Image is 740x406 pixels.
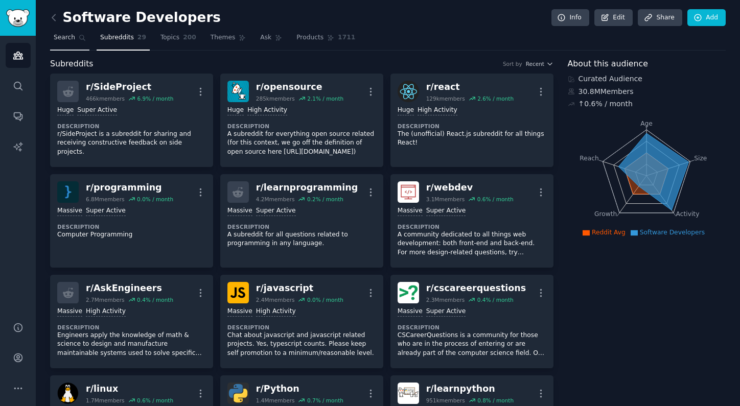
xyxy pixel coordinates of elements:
div: ↑ 0.6 % / month [579,99,633,109]
a: Topics200 [157,30,200,51]
a: Ask [257,30,286,51]
p: r/SideProject is a subreddit for sharing and receiving constructive feedback on side projects. [57,130,206,157]
div: Super Active [77,106,117,115]
div: r/ cscareerquestions [426,282,526,295]
dt: Description [227,324,376,331]
div: r/ webdev [426,181,514,194]
a: Info [551,9,589,27]
dt: Description [57,123,206,130]
span: Topics [160,33,179,42]
div: 466k members [86,95,125,102]
div: 6.9 % / month [137,95,173,102]
img: cscareerquestions [398,282,419,303]
dt: Description [398,223,546,230]
div: 2.1 % / month [307,95,343,102]
p: A subreddit for all questions related to programming in any language. [227,230,376,248]
img: webdev [398,181,419,203]
div: 0.2 % / month [307,196,343,203]
div: High Activity [247,106,287,115]
a: r/learnprogramming4.2Mmembers0.2% / monthMassiveSuper ActiveDescriptionA subreddit for all questi... [220,174,383,268]
img: linux [57,383,79,404]
div: 2.3M members [426,296,465,303]
img: GummySearch logo [6,9,30,27]
div: Massive [398,307,423,317]
p: A community dedicated to all things web development: both front-end and back-end. For more design... [398,230,546,257]
div: Curated Audience [568,74,726,84]
span: Products [296,33,323,42]
div: 0.7 % / month [307,397,343,404]
div: Super Active [426,206,466,216]
a: r/SideProject466kmembers6.9% / monthHugeSuper ActiveDescriptionr/SideProject is a subreddit for s... [50,74,213,167]
span: Ask [260,33,271,42]
div: 951k members [426,397,465,404]
span: 200 [183,33,196,42]
span: Subreddits [50,58,94,70]
div: High Activity [418,106,457,115]
div: r/ learnpython [426,383,514,395]
div: Super Active [86,206,126,216]
div: Massive [57,307,82,317]
div: Super Active [256,206,296,216]
div: 4.2M members [256,196,295,203]
div: Massive [227,206,252,216]
a: Add [687,9,726,27]
div: r/ AskEngineers [86,282,173,295]
div: Sort by [503,60,522,67]
dt: Description [57,324,206,331]
p: The (unofficial) React.js subreddit for all things React! [398,130,546,148]
div: 0.8 % / month [477,397,514,404]
span: Software Developers [640,229,705,236]
span: 1711 [338,33,355,42]
div: 2.7M members [86,296,125,303]
span: Subreddits [100,33,134,42]
img: programming [57,181,79,203]
a: Edit [594,9,633,27]
div: r/ react [426,81,514,93]
span: Recent [526,60,544,67]
dt: Description [57,223,206,230]
a: Share [638,9,682,27]
div: 0.0 % / month [137,196,173,203]
dt: Description [398,123,546,130]
span: 29 [137,33,146,42]
span: About this audience [568,58,648,70]
div: 1.4M members [256,397,295,404]
div: 0.0 % / month [307,296,343,303]
div: Huge [398,106,414,115]
dt: Description [227,123,376,130]
tspan: Activity [676,210,699,218]
span: Themes [211,33,236,42]
div: r/ opensource [256,81,343,93]
div: r/ SideProject [86,81,173,93]
img: opensource [227,81,249,102]
div: 285k members [256,95,295,102]
button: Recent [526,60,553,67]
img: javascript [227,282,249,303]
div: Massive [57,206,82,216]
div: 2.4M members [256,296,295,303]
div: 6.8M members [86,196,125,203]
p: Engineers apply the knowledge of math & science to design and manufacture maintainable systems us... [57,331,206,358]
div: 0.6 % / month [137,397,173,404]
img: learnpython [398,383,419,404]
div: r/ linux [86,383,173,395]
a: Themes [207,30,250,51]
div: 3.1M members [426,196,465,203]
dt: Description [398,324,546,331]
div: 0.4 % / month [137,296,173,303]
div: r/ javascript [256,282,343,295]
div: High Activity [86,307,126,317]
p: A subreddit for everything open source related (for this context, we go off the definition of ope... [227,130,376,157]
img: react [398,81,419,102]
div: r/ learnprogramming [256,181,358,194]
div: r/ Python [256,383,343,395]
tspan: Age [640,120,653,127]
a: reactr/react129kmembers2.6% / monthHugeHigh ActivityDescriptionThe (unofficial) React.js subreddi... [390,74,553,167]
a: r/AskEngineers2.7Mmembers0.4% / monthMassiveHigh ActivityDescriptionEngineers apply the knowledge... [50,275,213,368]
div: 1.7M members [86,397,125,404]
a: programmingr/programming6.8Mmembers0.0% / monthMassiveSuper ActiveDescriptionComputer Programming [50,174,213,268]
div: 0.6 % / month [477,196,514,203]
dt: Description [227,223,376,230]
div: 30.8M Members [568,86,726,97]
p: Computer Programming [57,230,206,240]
